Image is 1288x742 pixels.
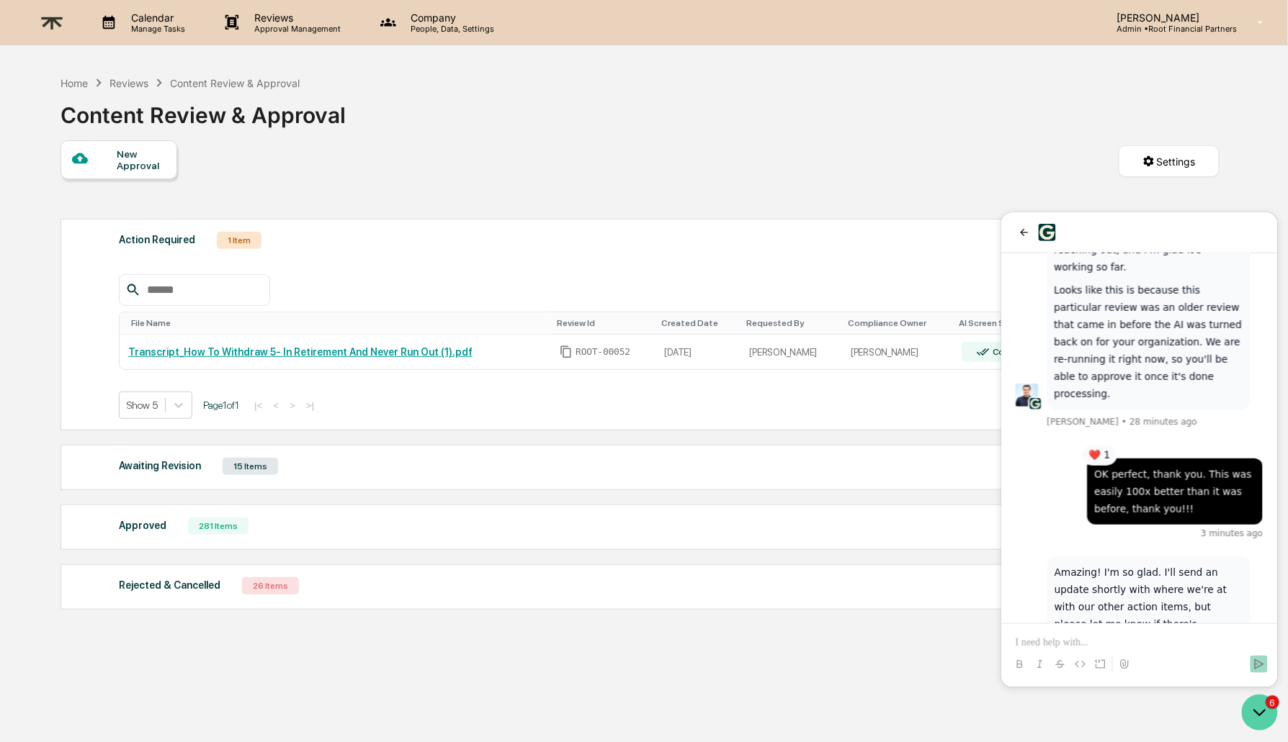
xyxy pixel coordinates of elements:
div: Toggle SortBy [662,318,735,328]
p: Manage Tasks [120,24,192,34]
p: Calendar [120,12,192,24]
div: Home [61,77,88,89]
p: Company [399,12,501,24]
button: >| [302,399,318,412]
span: Page 1 of 1 [203,399,239,411]
div: Toggle SortBy [848,318,947,328]
span: Copy Id [560,345,573,358]
a: Transcript_How To Withdraw 5- In Retirement And Never Run Out (1).pdf [128,346,473,358]
p: People, Data, Settings [399,24,501,34]
span: ROOT-00052 [576,346,630,358]
div: Approved [119,516,166,535]
div: Toggle SortBy [131,318,545,328]
div: Content Review & Approval [170,77,300,89]
td: [PERSON_NAME] [741,335,842,370]
div: 15 Items [223,458,278,475]
td: [PERSON_NAME] [842,335,953,370]
p: Reviews [243,12,349,24]
p: Approval Management [243,24,349,34]
iframe: Customer support window [1001,212,1278,687]
div: Toggle SortBy [959,318,1078,328]
div: Rejected & Cancelled [119,576,220,594]
div: Awaiting Revision [119,456,201,475]
div: Content Review & Approval [61,91,346,128]
div: Reviews [109,77,148,89]
button: < [269,399,283,412]
button: > [285,399,300,412]
p: Admin • Root Financial Partners [1105,24,1237,34]
button: |< [250,399,267,412]
div: New Approval [117,148,165,171]
iframe: Open customer support [1242,695,1281,733]
div: Toggle SortBy [747,318,836,328]
td: [DATE] [656,335,741,370]
div: Action Required [119,230,195,249]
p: [PERSON_NAME] [1105,12,1237,24]
img: logo [35,5,69,40]
div: Complete [990,347,1032,357]
div: 26 Items [242,577,299,594]
div: Toggle SortBy [557,318,650,328]
div: 1 Item [217,232,261,249]
div: 281 Items [188,517,249,535]
button: Settings [1119,145,1220,177]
